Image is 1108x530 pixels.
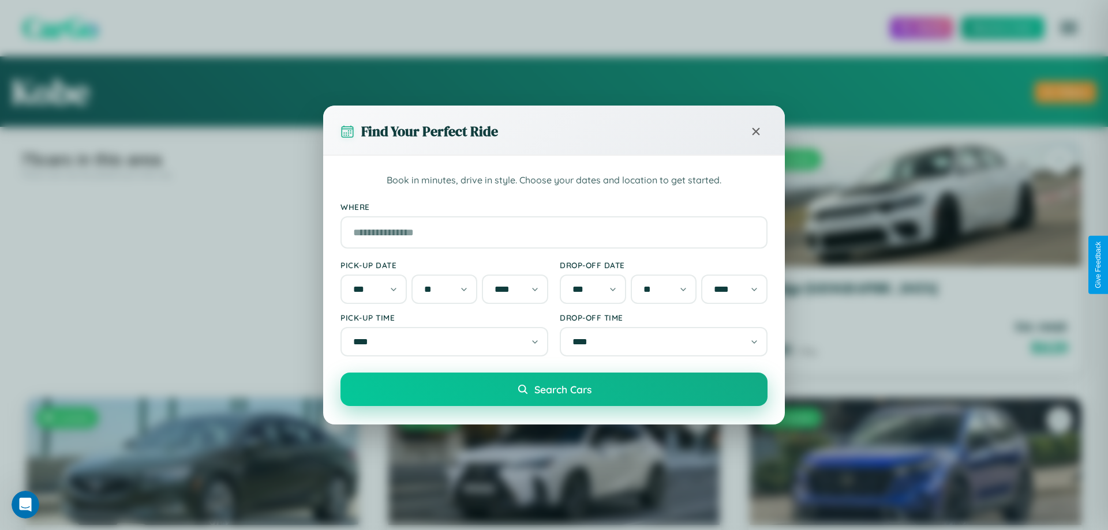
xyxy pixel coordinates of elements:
[340,260,548,270] label: Pick-up Date
[361,122,498,141] h3: Find Your Perfect Ride
[560,260,768,270] label: Drop-off Date
[340,202,768,212] label: Where
[534,383,592,396] span: Search Cars
[560,313,768,322] label: Drop-off Time
[340,373,768,406] button: Search Cars
[340,173,768,188] p: Book in minutes, drive in style. Choose your dates and location to get started.
[340,313,548,322] label: Pick-up Time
